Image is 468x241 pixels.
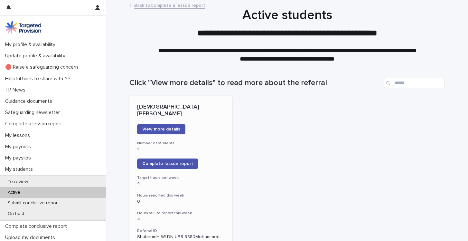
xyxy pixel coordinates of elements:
[3,64,83,70] p: 🔴 Raise a safeguarding concern
[134,1,205,9] a: Back toComplete a lesson report
[137,104,224,118] p: [DEMOGRAPHIC_DATA][PERSON_NAME]
[3,132,35,139] p: My lessons
[137,147,224,152] p: 1
[5,21,41,34] img: M5nRWzHhSzIhMunXDL62
[3,235,60,241] p: Upload my documents
[3,155,36,161] p: My payslips
[3,121,67,127] p: Complete a lesson report
[3,42,61,48] p: My profile & availability
[137,124,185,134] a: View more details
[137,141,224,146] h3: Number of students
[137,211,224,216] h3: Hours still to report this week
[137,217,224,222] p: 4
[3,144,36,150] p: My payouts
[3,76,76,82] p: Helpful hints to share with YP
[3,98,57,104] p: Guidance documents
[3,179,33,185] p: To review
[3,53,70,59] p: Update profile & availability
[137,159,198,169] a: Complete lesson report
[129,78,381,88] h1: Click "View more details" to read more about the referral
[142,127,180,131] span: View more details
[3,110,65,116] p: Safeguarding newsletter
[137,193,224,198] h3: Hours reported this week
[137,175,224,180] h3: Target hours per week
[3,200,64,206] p: Submit conclusive report
[3,223,72,229] p: Complete conclusive report
[137,228,224,234] h3: Referral ID
[129,7,445,23] h1: Active students
[142,161,193,166] span: Complete lesson report
[137,199,224,204] p: 0
[384,78,445,88] input: Search
[137,181,224,187] p: 4
[3,166,38,172] p: My students
[3,190,25,195] p: Active
[3,87,31,93] p: TP News
[3,211,29,217] p: On hold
